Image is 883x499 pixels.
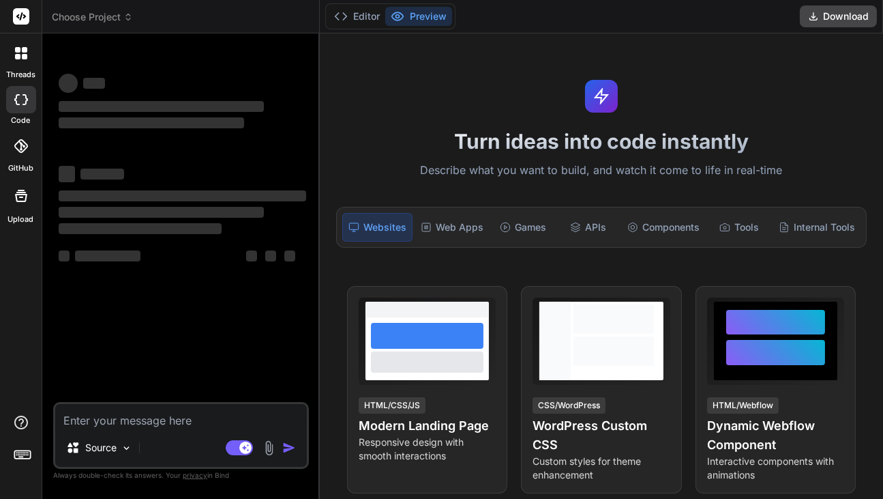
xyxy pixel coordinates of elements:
p: Custom styles for theme enhancement [533,455,670,482]
label: GitHub [8,162,33,174]
span: ‌ [59,117,244,128]
span: privacy [183,471,207,479]
span: ‌ [284,251,295,261]
img: Pick Models [121,442,132,454]
p: Interactive components with animations [707,455,844,482]
span: ‌ [59,251,70,261]
div: Websites [342,213,413,242]
span: ‌ [265,251,276,261]
span: ‌ [59,223,222,234]
div: HTML/CSS/JS [359,397,425,414]
button: Download [800,5,877,27]
span: ‌ [59,74,78,93]
h4: WordPress Custom CSS [533,416,670,455]
span: ‌ [59,166,75,182]
span: ‌ [80,169,124,180]
div: APIs [557,213,620,242]
span: ‌ [59,190,306,201]
div: Internal Tools [773,213,860,242]
p: Describe what you want to build, and watch it come to life in real-time [328,162,875,180]
span: ‌ [59,101,264,112]
span: ‌ [83,78,105,89]
p: Source [85,441,117,455]
label: Upload [8,214,34,225]
img: attachment [261,440,277,456]
div: Games [492,213,554,242]
div: CSS/WordPress [533,397,605,414]
h4: Dynamic Webflow Component [707,416,844,455]
label: code [12,115,31,126]
p: Always double-check its answers. Your in Bind [53,469,309,482]
button: Editor [329,7,385,26]
p: Responsive design with smooth interactions [359,436,496,463]
div: Web Apps [415,213,489,242]
label: threads [6,69,35,81]
h1: Turn ideas into code instantly [328,129,875,154]
button: Preview [385,7,452,26]
div: HTML/Webflow [707,397,779,414]
span: ‌ [246,251,257,261]
span: ‌ [75,251,140,261]
h4: Modern Landing Page [359,416,496,436]
div: Components [622,213,705,242]
span: Choose Project [52,10,133,24]
div: Tools [708,213,770,242]
span: ‌ [59,207,264,218]
img: icon [282,441,296,455]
